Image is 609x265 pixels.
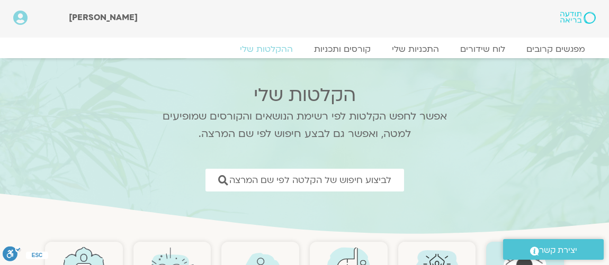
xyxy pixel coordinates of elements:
a: מפגשים קרובים [516,44,596,54]
a: התכניות שלי [381,44,450,54]
span: [PERSON_NAME] [69,12,138,23]
h2: הקלטות שלי [148,85,461,106]
nav: Menu [13,44,596,54]
span: לביצוע חיפוש של הקלטה לפי שם המרצה [229,175,391,185]
a: לביצוע חיפוש של הקלטה לפי שם המרצה [205,169,404,191]
a: ההקלטות שלי [229,44,303,54]
a: יצירת קשר [503,239,604,260]
p: אפשר לחפש הקלטות לפי רשימת הנושאים והקורסים שמופיעים למטה, ואפשר גם לבצע חיפוש לפי שם המרצה. [148,108,461,143]
a: קורסים ותכניות [303,44,381,54]
a: לוח שידורים [450,44,516,54]
span: יצירת קשר [539,243,577,258]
